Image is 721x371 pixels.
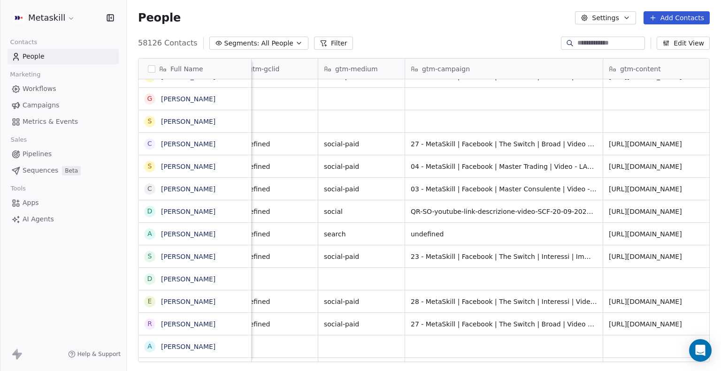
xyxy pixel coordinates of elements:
[68,350,121,358] a: Help & Support
[11,10,77,26] button: Metaskill
[8,163,119,178] a: SequencesBeta
[138,59,251,79] div: Full Name
[411,207,597,216] span: QR-SO-youtube-link-descrizione-video-SCF-20-09-2025-master-cons
[324,229,399,239] span: search
[231,59,318,79] div: gtm-gclid
[23,52,45,61] span: People
[23,214,54,224] span: AI Agents
[261,38,293,48] span: All People
[161,320,215,328] a: [PERSON_NAME]
[8,212,119,227] a: AI Agents
[148,296,152,306] div: E
[411,297,597,306] span: 28 - MetaSkill | Facebook | The Switch | Interessi | Video Lavoro
[620,64,661,74] span: gtm-content
[237,184,312,194] span: undefined
[161,253,215,260] a: [PERSON_NAME]
[147,94,153,104] div: G
[161,73,215,80] a: [PERSON_NAME]
[147,229,152,239] div: A
[411,252,597,261] span: 23 - MetaSkill | Facebook | The Switch | Interessi | Immagini
[237,319,312,329] span: undefined
[7,182,30,196] span: Tools
[314,37,353,50] button: Filter
[161,298,215,305] a: [PERSON_NAME]
[8,81,119,97] a: Workflows
[148,161,152,171] div: S
[411,319,597,329] span: 27 - MetaSkill | Facebook | The Switch | Broad | Video Lavoro
[422,64,470,74] span: gtm-campaign
[147,341,152,351] div: A
[7,133,31,147] span: Sales
[8,49,119,64] a: People
[147,139,152,149] div: C
[13,12,24,23] img: AVATAR%20METASKILL%20-%20Colori%20Positivo.png
[318,59,405,79] div: gtm-medium
[248,64,279,74] span: gtm-gclid
[405,59,603,79] div: gtm-campaign
[23,100,59,110] span: Campaigns
[23,198,39,208] span: Apps
[324,252,399,261] span: social-paid
[237,297,312,306] span: undefined
[8,114,119,129] a: Metrics & Events
[237,139,312,149] span: undefined
[77,350,121,358] span: Help & Support
[324,297,399,306] span: social-paid
[8,146,119,162] a: Pipelines
[324,162,399,171] span: social-paid
[138,79,252,363] div: grid
[23,117,78,127] span: Metrics & Events
[411,139,597,149] span: 27 - MetaSkill | Facebook | The Switch | Broad | Video Lavoro
[148,251,152,261] div: S
[147,206,153,216] div: D
[689,339,712,362] div: Open Intercom Messenger
[644,11,710,24] button: Add Contacts
[324,207,399,216] span: social
[161,208,215,215] a: [PERSON_NAME]
[138,11,181,25] span: People
[657,37,710,50] button: Edit View
[147,319,152,329] div: R
[161,343,215,350] a: [PERSON_NAME]
[161,118,215,125] a: [PERSON_NAME]
[147,274,153,284] div: D
[324,139,399,149] span: social-paid
[324,184,399,194] span: social-paid
[161,230,215,238] a: [PERSON_NAME]
[28,12,65,24] span: Metaskill
[161,185,215,193] a: [PERSON_NAME]
[224,38,260,48] span: Segments:
[161,163,215,170] a: [PERSON_NAME]
[411,184,597,194] span: 03 - MetaSkill | Facebook | Master Consulente | Video - LAL + Retargeting - - Creatività Dinamiche
[23,149,52,159] span: Pipelines
[237,162,312,171] span: undefined
[237,252,312,261] span: undefined
[23,166,58,175] span: Sequences
[237,229,312,239] span: undefined
[335,64,378,74] span: gtm-medium
[324,319,399,329] span: social-paid
[23,84,56,94] span: Workflows
[138,38,198,49] span: 58126 Contacts
[148,116,152,126] div: S
[8,195,119,211] a: Apps
[161,275,215,283] a: [PERSON_NAME]
[411,162,597,171] span: 04 - MetaSkill | Facebook | Master Trading | Video - LAL+IG - Creatività Singole
[147,184,152,194] div: C
[411,229,597,239] span: undefined
[6,68,45,82] span: Marketing
[161,140,215,148] a: [PERSON_NAME]
[170,64,203,74] span: Full Name
[575,11,636,24] button: Settings
[8,98,119,113] a: Campaigns
[6,35,41,49] span: Contacts
[161,95,215,103] a: [PERSON_NAME]
[237,207,312,216] span: undefined
[62,166,81,175] span: Beta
